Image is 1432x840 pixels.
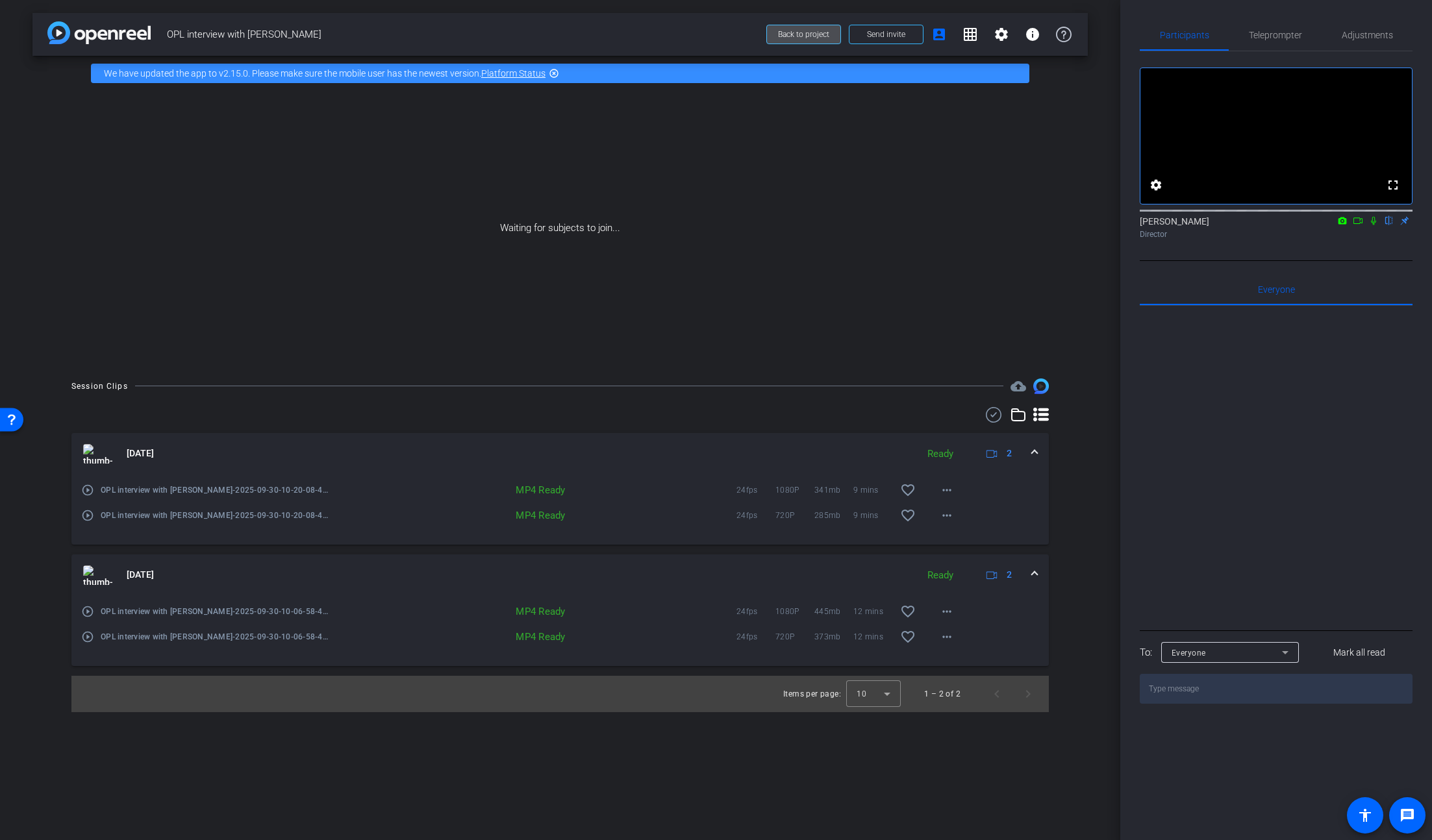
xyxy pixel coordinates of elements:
span: OPL interview with [PERSON_NAME]-2025-09-30-10-20-08-478-0 [101,484,331,497]
div: MP4 Ready [460,509,572,522]
mat-icon: more_horiz [939,604,955,619]
span: [DATE] [127,568,154,582]
span: 24fps [736,630,775,643]
span: 2 [1007,447,1012,460]
span: Participants [1160,31,1209,40]
span: Mark all read [1333,646,1385,660]
div: We have updated the app to v2.15.0. Please make sure the mobile user has the newest version. [91,64,1029,83]
span: Everyone [1258,285,1295,294]
a: Platform Status [481,68,546,79]
span: 12 mins [853,630,892,643]
div: MP4 Ready [460,484,572,497]
span: 2 [1007,568,1012,582]
mat-icon: play_circle_outline [81,484,94,497]
span: OPL interview with [PERSON_NAME]-2025-09-30-10-06-58-425-0 [101,605,331,618]
div: Session Clips [71,380,128,393]
div: Waiting for subjects to join... [32,91,1088,365]
mat-icon: favorite_border [900,604,916,619]
mat-icon: favorite_border [900,482,916,498]
mat-icon: play_circle_outline [81,605,94,618]
span: Teleprompter [1249,31,1302,40]
div: [PERSON_NAME] [1140,215,1413,240]
button: Previous page [981,678,1012,710]
mat-icon: account_box [931,27,947,42]
mat-icon: more_horiz [939,508,955,523]
span: Adjustments [1342,31,1393,40]
button: Send invite [849,25,923,44]
mat-icon: favorite_border [900,629,916,645]
div: Items per page: [783,687,841,700]
div: Director [1140,229,1413,240]
mat-icon: highlight_off [549,68,559,79]
span: 12 mins [853,605,892,618]
span: 445mb [814,605,853,618]
mat-icon: info [1025,27,1040,42]
span: OPL interview with [PERSON_NAME] [167,21,759,47]
mat-expansion-panel-header: thumb-nail[DATE]Ready2 [71,433,1049,475]
div: Ready [921,447,960,462]
mat-icon: settings [1148,177,1164,193]
mat-icon: fullscreen [1385,177,1401,193]
div: MP4 Ready [460,630,572,643]
span: Destinations for your clips [1011,378,1026,394]
mat-icon: more_horiz [939,629,955,645]
mat-icon: play_circle_outline [81,630,94,643]
mat-icon: message [1400,808,1415,823]
span: 24fps [736,484,775,497]
mat-icon: flip [1381,214,1397,226]
mat-icon: accessibility [1357,808,1373,823]
span: 9 mins [853,484,892,497]
span: 24fps [736,509,775,522]
div: To: [1140,645,1152,660]
div: thumb-nail[DATE]Ready2 [71,475,1049,545]
span: 24fps [736,605,775,618]
span: 1080P [775,605,814,618]
span: 720P [775,509,814,522]
div: Ready [921,568,960,583]
mat-expansion-panel-header: thumb-nail[DATE]Ready2 [71,554,1049,596]
span: 9 mins [853,509,892,522]
mat-icon: favorite_border [900,508,916,523]
span: 1080P [775,484,814,497]
span: [DATE] [127,447,154,460]
mat-icon: settings [994,27,1009,42]
mat-icon: grid_on [962,27,978,42]
div: 1 – 2 of 2 [924,687,961,700]
img: thumb-nail [83,444,112,463]
mat-icon: cloud_upload [1011,378,1026,394]
div: MP4 Ready [460,605,572,618]
span: Send invite [867,29,905,40]
img: app-logo [47,21,151,44]
span: 341mb [814,484,853,497]
span: 285mb [814,509,853,522]
mat-icon: more_horiz [939,482,955,498]
button: Next page [1012,678,1044,710]
span: 373mb [814,630,853,643]
mat-icon: play_circle_outline [81,509,94,522]
div: thumb-nail[DATE]Ready2 [71,596,1049,666]
button: Mark all read [1307,641,1413,664]
img: Session clips [1033,378,1049,394]
span: Everyone [1172,649,1206,658]
img: thumb-nail [83,565,112,585]
span: OPL interview with [PERSON_NAME]-2025-09-30-10-20-08-478-1 [101,509,331,522]
span: Back to project [778,30,829,39]
span: OPL interview with [PERSON_NAME]-2025-09-30-10-06-58-425-1 [101,630,331,643]
span: 720P [775,630,814,643]
button: Back to project [766,25,841,44]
